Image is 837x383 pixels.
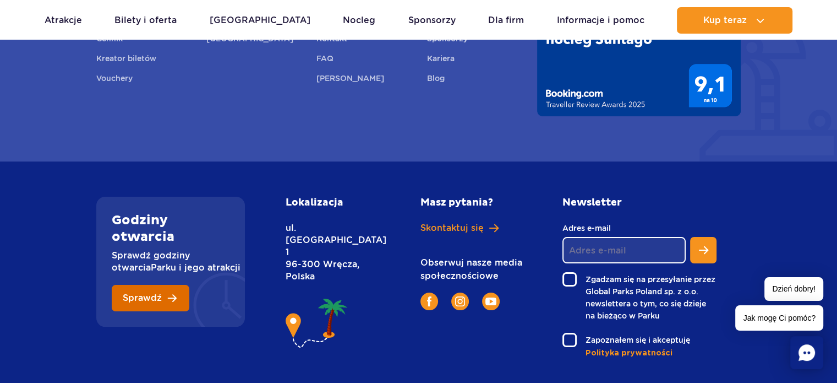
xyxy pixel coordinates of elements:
span: Sprawdź [123,294,162,303]
label: Zapoznałem się i akceptuję [562,333,716,347]
a: Blog [427,72,445,88]
a: Bilety i oferta [114,7,177,34]
a: Skontaktuj się [420,222,527,234]
a: Polityka prywatności [586,347,716,359]
a: Cennik [96,33,123,48]
img: Facebook [427,296,431,306]
a: Dla firm [488,7,524,34]
a: [GEOGRAPHIC_DATA] [206,33,293,48]
p: Obserwuj nasze media społecznościowe [420,256,527,283]
div: Chat [790,336,823,369]
span: Jak mogę Ci pomóc? [735,305,823,331]
a: Vouchery [96,72,133,88]
label: Adres e-mail [562,222,686,234]
a: Sprawdź [112,285,189,311]
a: [PERSON_NAME] [316,72,384,88]
input: Adres e-mail [562,237,686,263]
a: Kontakt [316,33,347,48]
p: ul. [GEOGRAPHIC_DATA] 1 96-300 Wręcza, Polska [286,222,371,283]
a: Nocleg [343,7,375,34]
p: Sprawdź godziny otwarcia Parku i jego atrakcji [112,250,229,274]
img: Instagram [455,296,465,306]
img: YouTube [485,298,496,305]
a: [GEOGRAPHIC_DATA] [210,7,310,34]
label: Zgadzam się na przesyłanie przez Global Parks Poland sp. z o.o. newslettera o tym, co się dzieje ... [562,272,716,322]
button: Zapisz się do newslettera [690,237,716,263]
h2: Godziny otwarcia [112,212,229,245]
span: Polityka prywatności [586,348,672,359]
a: Informacje i pomoc [557,7,644,34]
h2: Masz pytania? [420,197,527,209]
span: Dzień dobry! [764,277,823,301]
a: Atrakcje [45,7,82,34]
button: Kup teraz [677,7,792,34]
img: Traveller Review Awards 2025' od Booking.com dla Suntago Village - wynik 9.1/10 [537,7,741,116]
h2: Lokalizacja [286,197,371,209]
a: Sponsorzy [427,33,468,48]
a: Sponsorzy [408,7,456,34]
span: Kup teraz [703,15,747,25]
a: FAQ [316,52,333,68]
a: Kariera [427,52,455,68]
span: Skontaktuj się [420,222,484,234]
h2: Newsletter [562,197,716,209]
a: Kreator biletów [96,52,156,68]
